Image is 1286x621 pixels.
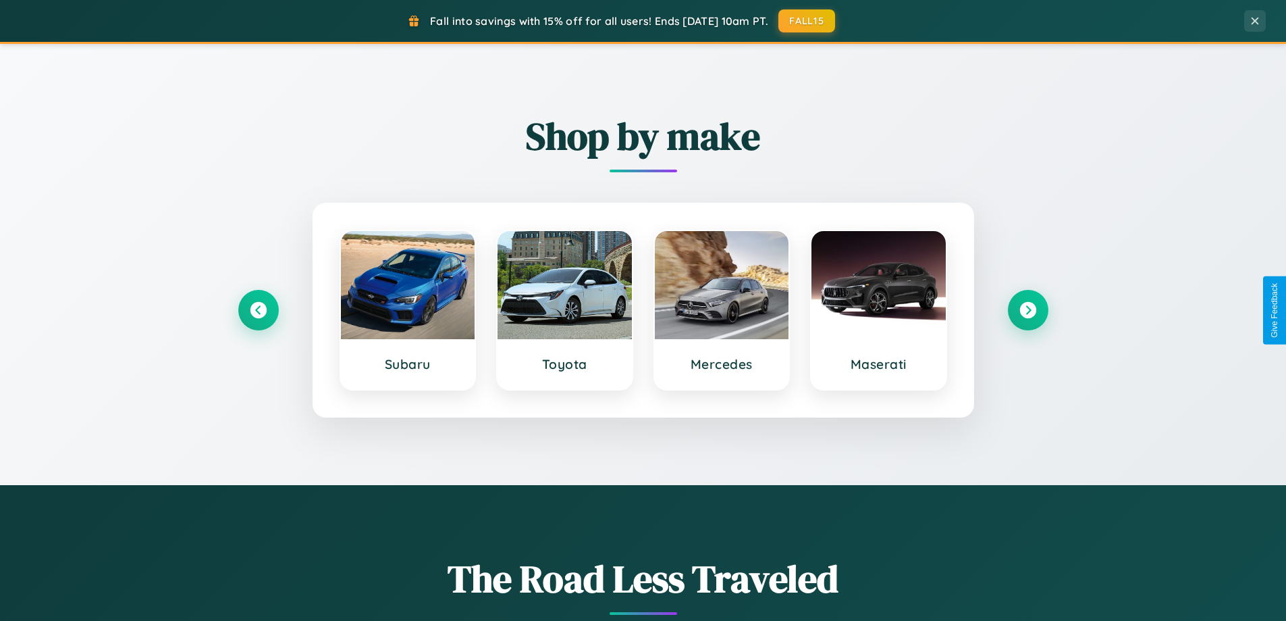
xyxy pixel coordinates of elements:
[825,356,932,372] h3: Maserati
[238,553,1048,605] h1: The Road Less Traveled
[511,356,618,372] h3: Toyota
[238,110,1048,162] h2: Shop by make
[430,14,768,28] span: Fall into savings with 15% off for all users! Ends [DATE] 10am PT.
[778,9,835,32] button: FALL15
[354,356,462,372] h3: Subaru
[668,356,776,372] h3: Mercedes
[1270,283,1279,338] div: Give Feedback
